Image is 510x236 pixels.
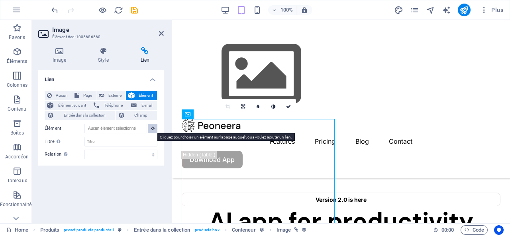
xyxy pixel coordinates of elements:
[461,225,488,235] button: Code
[40,225,60,235] span: Cliquez pour sélectionner. Double-cliquez pour modifier.
[301,6,308,14] i: Lors du redimensionnement, ajuster automatiquement le niveau de zoom en fonction de l'appareil sé...
[127,111,155,120] span: Champ
[107,91,123,100] span: Externe
[57,111,113,120] span: Entrée dans la collection
[102,101,125,110] span: Téléphone
[139,101,155,110] span: E-mail
[251,99,266,114] a: Flouter
[268,5,296,15] button: 100%
[56,101,88,110] span: Élément suivant
[8,106,26,112] p: Contenu
[459,6,469,15] i: Publier
[52,26,164,33] h2: Image
[410,5,420,15] button: pages
[464,225,484,235] span: Code
[442,5,451,15] button: text_generator
[38,47,84,64] h4: Image
[40,225,307,235] nav: breadcrumb
[134,225,190,235] span: Cliquez pour sélectionner. Double-cliquez pour modifier.
[38,70,164,84] h4: Lien
[45,101,91,110] button: Élément suivant
[84,137,157,146] input: Titre
[137,91,155,100] span: Élément
[302,227,307,232] i: Cet élément est associé à une collection.
[277,225,291,235] span: Cliquez pour sélectionner. Double-cliquez pour modifier.
[126,91,157,100] button: Élément
[9,34,25,41] p: Favoris
[114,5,123,15] button: reload
[7,82,27,88] p: Colonnes
[45,150,84,159] label: Relation
[494,225,504,235] button: Usercentrics
[266,99,281,114] a: Échelle de gris
[84,47,126,64] h4: Style
[7,177,27,184] p: Tableaux
[458,4,471,16] button: publish
[441,225,454,235] span: 00 00
[157,133,295,141] mark: Cliquez pour choisir un élément sur la page auquel vous voulez ajouter un lien.
[10,130,24,136] p: Boîtes
[72,91,96,100] button: Page
[6,225,28,235] a: Cliquez pour annuler la sélection. Double-cliquez pour ouvrir Pages.
[259,227,264,232] i: Cet élément peut être associé à un champ collection
[126,47,164,64] h4: Lien
[116,111,157,120] button: Champ
[45,124,84,133] label: Élément
[235,99,251,114] a: Modifier l'orientation
[232,225,256,235] span: Cliquez pour sélectionner. Double-cliquez pour modifier.
[394,6,403,15] i: Design (Ctrl+Alt+Y)
[96,91,126,100] button: Externe
[410,6,419,15] i: Pages (Ctrl+Alt+S)
[433,225,454,235] h6: Durée de la session
[220,99,235,114] a: Mode rogner
[7,58,27,64] p: Éléments
[50,5,59,15] button: undo
[45,91,72,100] button: Aucun
[91,101,127,110] button: Téléphone
[280,5,293,15] h6: 100%
[442,6,451,15] i: AI Writer
[294,228,298,232] i: Cet élément a un lien.
[118,228,122,232] i: Cet élément est une présélection personnalisable.
[480,6,503,14] span: Plus
[50,6,59,15] i: Annuler : Modifier le lien (Ctrl+Z)
[114,6,123,15] i: Actualiser la page
[193,225,219,235] span: . products-box
[426,6,435,15] i: Navigateur
[5,154,29,160] p: Accordéon
[394,5,404,15] button: design
[426,5,435,15] button: navigator
[128,101,157,110] button: E-mail
[84,124,147,133] input: Aucun élément sélectionné
[98,5,107,15] button: Cliquez ici pour quitter le mode Aperçu et poursuivre l'édition.
[82,91,94,100] span: Page
[63,225,115,235] span: . preset-products-products-1
[52,33,148,41] h3: Élément #ed-1005686560
[54,91,69,100] span: Aucun
[477,4,506,16] button: Plus
[281,99,296,114] a: Confirmer ( Ctrl ⏎ )
[447,227,448,233] span: :
[129,5,139,15] button: save
[45,137,84,146] label: Titre
[130,6,139,15] i: Enregistrer (Ctrl+S)
[45,111,115,120] button: Entrée dans la collection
